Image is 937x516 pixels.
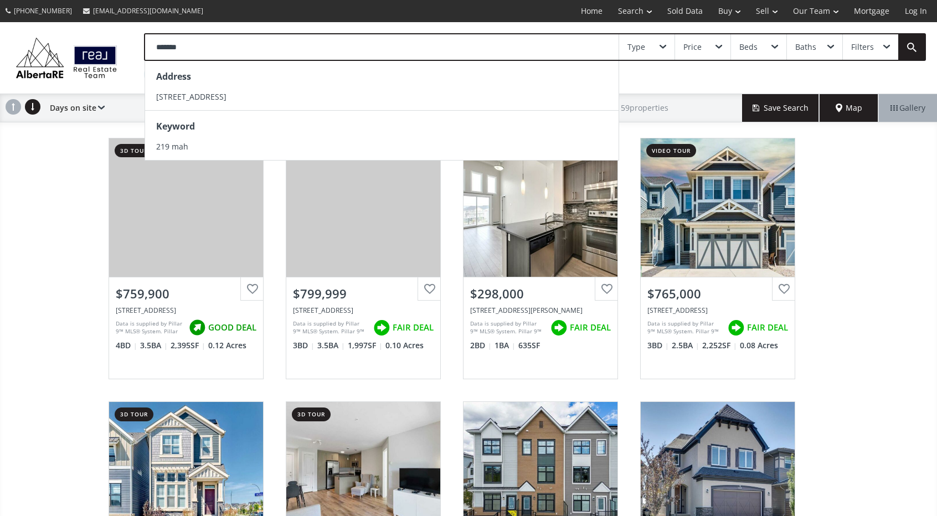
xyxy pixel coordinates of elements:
[820,94,878,122] div: Map
[836,102,862,113] span: Map
[116,319,183,336] div: Data is supplied by Pillar 9™ MLS® System. Pillar 9™ is the owner of the copyright in its MLS® Sy...
[293,340,315,351] span: 3 BD
[11,35,122,81] img: Logo
[208,322,256,333] span: GOOD DEAL
[470,306,611,315] div: 402 MARQUIS Lane SE #405, Calgary, AB T3M 2G7
[570,322,611,333] span: FAIR DEAL
[293,319,368,336] div: Data is supplied by Pillar 9™ MLS® System. Pillar 9™ is the owner of the copyright in its MLS® Sy...
[702,340,737,351] span: 2,252 SF
[186,317,208,339] img: rating icon
[348,340,383,351] span: 1,997 SF
[747,322,788,333] span: FAIR DEAL
[317,340,345,351] span: 3.5 BA
[495,340,516,351] span: 1 BA
[78,1,209,21] a: [EMAIL_ADDRESS][DOMAIN_NAME]
[629,127,806,390] a: video tour$765,000[STREET_ADDRESS]Data is supplied by Pillar 9™ MLS® System. Pillar 9™ is the own...
[44,94,105,122] div: Days on site
[739,43,758,51] div: Beds
[116,306,256,315] div: 395 Mahogany Terrace SE, Calgary, AB T3M 0X4
[393,322,434,333] span: FAIR DEAL
[878,94,937,122] div: Gallery
[518,340,540,351] span: 635 SF
[627,43,645,51] div: Type
[890,102,925,113] span: Gallery
[275,127,452,390] a: 3d tour$799,999[STREET_ADDRESS]Data is supplied by Pillar 9™ MLS® System. Pillar 9™ is the owner ...
[647,306,788,315] div: 82 Magnolia Court SE, Calgary, AB T3M 3M6
[140,340,168,351] span: 3.5 BA
[683,43,702,51] div: Price
[470,319,545,336] div: Data is supplied by Pillar 9™ MLS® System. Pillar 9™ is the owner of the copyright in its MLS® Sy...
[116,285,256,302] div: $759,900
[14,6,72,16] span: [PHONE_NUMBER]
[452,127,629,390] a: $298,000[STREET_ADDRESS][PERSON_NAME]Data is supplied by Pillar 9™ MLS® System. Pillar 9™ is the ...
[208,340,246,351] span: 0.12 Acres
[851,43,874,51] div: Filters
[647,319,722,336] div: Data is supplied by Pillar 9™ MLS® System. Pillar 9™ is the owner of the copyright in its MLS® Sy...
[725,317,747,339] img: rating icon
[647,340,669,351] span: 3 BD
[156,141,188,152] span: 219 mah
[470,285,611,302] div: $298,000
[740,340,778,351] span: 0.08 Acres
[116,340,137,351] span: 4 BD
[672,340,699,351] span: 2.5 BA
[156,70,191,82] strong: Address
[293,285,434,302] div: $799,999
[470,340,492,351] span: 2 BD
[585,104,668,112] h2: Showing 159 properties
[742,94,820,122] button: Save Search
[144,66,282,82] div: Neighborhood: [GEOGRAPHIC_DATA]
[93,6,203,16] span: [EMAIL_ADDRESS][DOMAIN_NAME]
[171,340,205,351] span: 2,395 SF
[293,306,434,315] div: 162 Masters Common SE, Calgary, AB T3M 2N4
[156,120,195,132] strong: Keyword
[548,317,570,339] img: rating icon
[97,127,275,390] a: 3d tour$759,900[STREET_ADDRESS]Data is supplied by Pillar 9™ MLS® System. Pillar 9™ is the owner ...
[370,317,393,339] img: rating icon
[385,340,424,351] span: 0.10 Acres
[647,285,788,302] div: $765,000
[795,43,816,51] div: Baths
[156,91,226,102] span: [STREET_ADDRESS]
